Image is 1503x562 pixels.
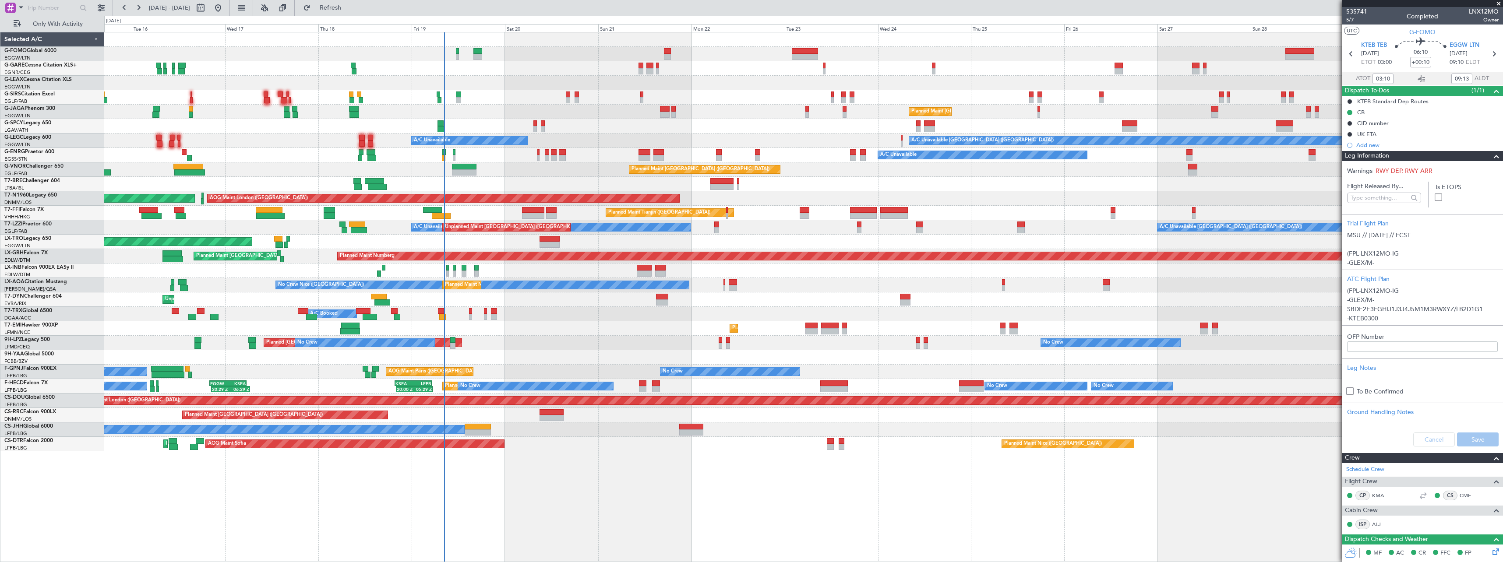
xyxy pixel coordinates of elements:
[4,372,27,379] a: LFPB/LBG
[210,192,308,205] div: AOG Maint London ([GEOGRAPHIC_DATA])
[1407,12,1438,21] div: Completed
[4,279,67,285] a: LX-AOACitation Mustang
[212,386,231,392] div: 20:29 Z
[1347,286,1498,295] p: (FPL-LNX12MO-IG
[10,17,95,31] button: Only With Activity
[1347,407,1498,417] div: Ground Handling Notes
[4,329,30,336] a: LFMN/NCE
[1466,58,1480,67] span: ELDT
[318,24,412,32] div: Thu 18
[4,91,21,97] span: G-SIRS
[4,257,30,263] a: EDLW/DTM
[397,386,414,392] div: 20:00 Z
[4,250,48,256] a: LX-GBHFalcon 7X
[4,106,25,111] span: G-JAGA
[987,379,1007,393] div: No Crew
[208,437,246,450] div: AOG Maint Sofia
[1373,549,1382,558] span: MF
[1347,363,1498,372] div: Leg Notes
[231,386,250,392] div: 06:29 Z
[1004,437,1102,450] div: Planned Maint Nice ([GEOGRAPHIC_DATA])
[4,308,52,313] a: T7-TRXGlobal 6500
[1372,520,1392,528] a: ALJ
[210,381,228,386] div: EGGW
[4,120,51,126] a: G-SPCYLegacy 650
[4,214,30,220] a: VHHH/HKG
[4,236,51,241] a: LX-TROLegacy 650
[1418,549,1426,558] span: CR
[1361,41,1387,50] span: KTEB TEB
[1355,520,1370,529] div: ISP
[1347,231,1498,240] p: MSU // [DATE] // FCST
[4,193,29,198] span: T7-N1960
[1443,491,1457,500] div: CS
[414,221,556,234] div: A/C Unavailable [GEOGRAPHIC_DATA] ([GEOGRAPHIC_DATA])
[4,366,56,371] a: F-GPNJFalcon 900EX
[4,294,24,299] span: T7-DYN
[911,105,1049,118] div: Planned Maint [GEOGRAPHIC_DATA] ([GEOGRAPHIC_DATA])
[225,24,318,32] div: Wed 17
[1356,141,1499,149] div: Add new
[132,24,225,32] div: Tue 16
[1094,379,1114,393] div: No Crew
[1357,98,1429,105] div: KTEB Standard Dep Routes
[4,416,32,422] a: DNMM/LOS
[1357,130,1376,138] div: UK ETA
[1347,258,1498,277] p: -GLEX/M-SBDE2E3FGHIJ1J3J4J5M1M3RWXYZ/LB2D1G1
[4,438,23,443] span: CS-DTR
[1345,534,1428,544] span: Dispatch Checks and Weather
[4,84,31,90] a: EGGW/LTN
[4,149,54,155] a: G-ENRGPraetor 600
[4,221,22,227] span: T7-LZZI
[1345,151,1389,161] span: Leg Information
[1251,24,1344,32] div: Sun 28
[149,4,190,12] span: [DATE] - [DATE]
[1450,41,1479,50] span: EGGW LTN
[4,438,53,443] a: CS-DTRFalcon 2000
[4,63,77,68] a: G-GARECessna Citation XLS+
[4,308,22,313] span: T7-TRX
[1157,24,1251,32] div: Sat 27
[1460,492,1479,499] a: CMF
[1450,49,1468,58] span: [DATE]
[414,134,450,147] div: A/C Unavailable
[1414,48,1428,57] span: 06:10
[4,409,56,414] a: CS-RRCFalcon 900LX
[4,445,27,451] a: LFPB/LBG
[4,156,28,162] a: EGSS/STN
[4,135,23,140] span: G-LEGC
[1347,182,1421,191] span: Flight Released By...
[166,437,211,450] div: Planned Maint Sofia
[23,21,92,27] span: Only With Activity
[445,379,583,393] div: Planned Maint [GEOGRAPHIC_DATA] ([GEOGRAPHIC_DATA])
[299,1,352,15] button: Refresh
[4,106,55,111] a: G-JAGAPhenom 300
[4,380,48,386] a: F-HECDFalcon 7X
[1346,465,1384,474] a: Schedule Crew
[4,164,64,169] a: G-VNORChallenger 650
[4,424,23,429] span: CS-JHH
[4,395,55,400] a: CS-DOUGlobal 6500
[4,265,21,270] span: LX-INB
[4,286,56,292] a: [PERSON_NAME]/QSA
[4,242,31,249] a: EGGW/LTN
[1361,58,1376,67] span: ETOT
[388,365,480,378] div: AOG Maint Paris ([GEOGRAPHIC_DATA])
[598,24,692,32] div: Sun 21
[1372,492,1392,499] a: KMA
[4,430,27,437] a: LFPB/LBG
[165,293,277,306] div: Unplanned Maint [GEOGRAPHIC_DATA] (Riga Intl)
[4,279,25,285] span: LX-AOA
[1440,549,1450,558] span: FFC
[4,98,27,105] a: EGLF/FAB
[4,228,27,235] a: EGLF/FAB
[106,18,121,25] div: [DATE]
[4,199,32,206] a: DNMM/LOS
[4,77,72,82] a: G-LEAXCessna Citation XLS
[1376,167,1432,175] span: RWY DEP, RWY ARR
[4,294,62,299] a: T7-DYNChallenger 604
[608,206,710,219] div: Planned Maint Tianjin ([GEOGRAPHIC_DATA])
[460,379,480,393] div: No Crew
[1347,332,1498,341] label: OFP Number
[4,265,74,270] a: LX-INBFalcon 900EX EASy II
